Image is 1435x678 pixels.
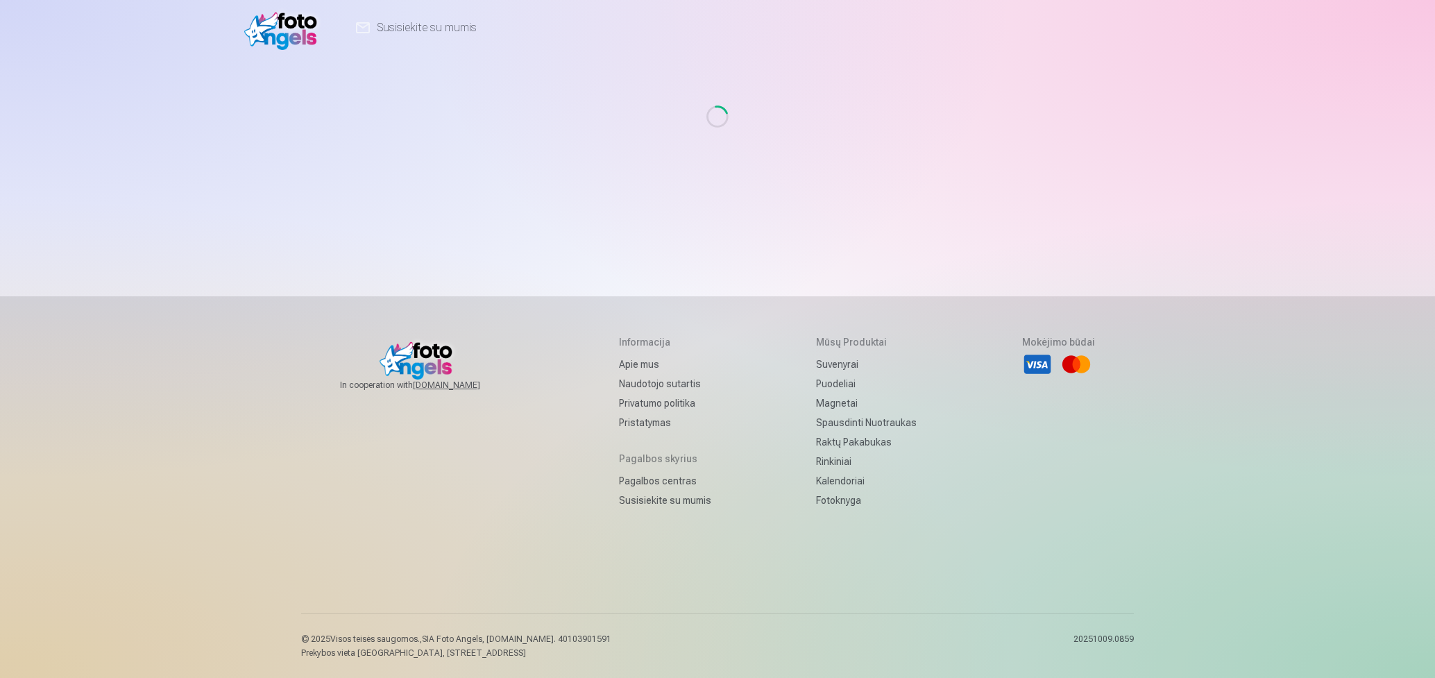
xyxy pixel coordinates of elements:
a: Rinkiniai [816,452,917,471]
a: Fotoknyga [816,491,917,510]
span: SIA Foto Angels, [DOMAIN_NAME]. 40103901591 [422,634,611,644]
p: 20251009.0859 [1073,634,1134,659]
li: Visa [1022,349,1053,380]
a: Apie mus [619,355,711,374]
h5: Pagalbos skyrius [619,452,711,466]
p: © 2025 Visos teisės saugomos. , [301,634,611,645]
p: Prekybos vieta [GEOGRAPHIC_DATA], [STREET_ADDRESS] [301,647,611,659]
a: Raktų pakabukas [816,432,917,452]
a: [DOMAIN_NAME] [413,380,513,391]
a: Magnetai [816,393,917,413]
a: Spausdinti nuotraukas [816,413,917,432]
a: Kalendoriai [816,471,917,491]
span: In cooperation with [340,380,513,391]
img: /v1 [244,6,324,50]
h5: Mokėjimo būdai [1022,335,1095,349]
a: Pagalbos centras [619,471,711,491]
a: Puodeliai [816,374,917,393]
a: Privatumo politika [619,393,711,413]
a: Pristatymas [619,413,711,432]
li: Mastercard [1061,349,1092,380]
a: Susisiekite su mumis [619,491,711,510]
a: Suvenyrai [816,355,917,374]
a: Naudotojo sutartis [619,374,711,393]
h5: Mūsų produktai [816,335,917,349]
h5: Informacija [619,335,711,349]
